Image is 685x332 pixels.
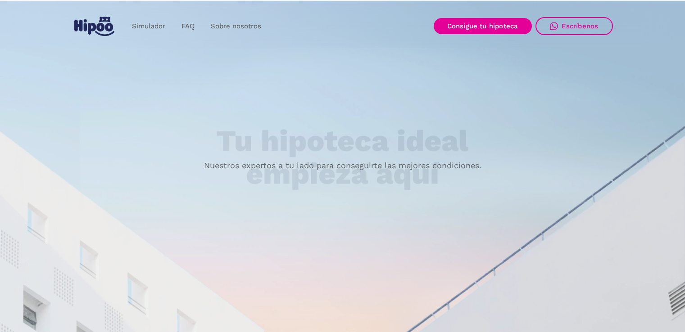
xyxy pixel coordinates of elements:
a: Consigue tu hipoteca [434,18,532,34]
a: home [73,13,117,40]
h1: Tu hipoteca ideal empieza aquí [172,125,513,190]
a: Escríbenos [535,17,613,35]
a: FAQ [173,18,203,35]
a: Simulador [124,18,173,35]
a: Sobre nosotros [203,18,269,35]
div: Escríbenos [562,22,599,30]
